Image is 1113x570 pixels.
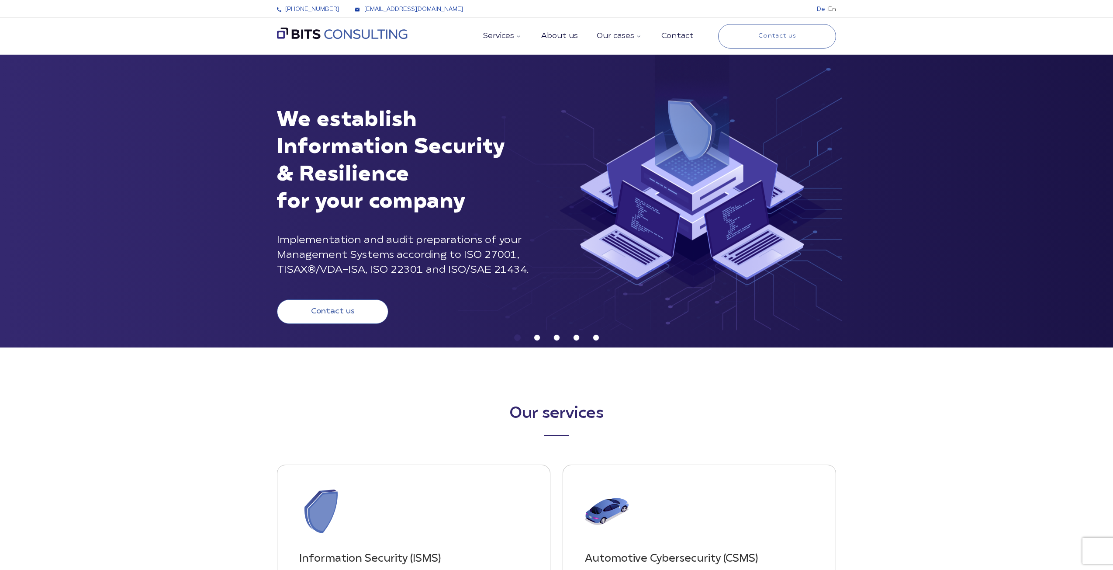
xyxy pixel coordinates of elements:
img: Automotive Cybersecurity (CSMS) [585,490,629,533]
a: Contact us [718,24,836,49]
button: 5 of 5 [593,334,599,341]
li: En [827,7,836,13]
button: 3 of 5 [553,334,560,341]
a: Contact [661,32,694,40]
a: About us [541,32,578,40]
a: [PHONE_NUMBER] [277,7,339,13]
button: 2 of 5 [534,334,540,341]
img: Information Security (ISMS) [299,490,343,533]
h2: We establish Information Security & Resilience for your company [277,107,551,216]
a: Contact us [277,299,388,324]
p: Implementation and audit preparations of your Management Systems according to ISO 27001, TISAX®/V... [277,233,551,278]
a: [EMAIL_ADDRESS][DOMAIN_NAME] [354,7,463,13]
button: 4 of 5 [573,334,580,341]
a: Services [483,32,522,40]
a: Our cases [597,32,643,40]
a: De [817,7,825,12]
h2: Our services [277,402,836,436]
button: 1 of 5 [514,334,521,341]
